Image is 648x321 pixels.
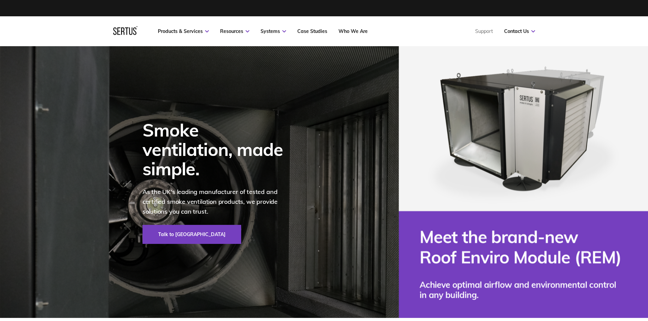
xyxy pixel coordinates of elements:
[143,225,241,244] a: Talk to [GEOGRAPHIC_DATA]
[475,28,493,34] a: Support
[158,28,209,34] a: Products & Services
[297,28,327,34] a: Case Studies
[143,120,292,179] div: Smoke ventilation, made simple.
[504,28,535,34] a: Contact Us
[143,187,292,216] p: As the UK's leading manufacturer of tested and certified smoke ventilation products, we provide s...
[261,28,286,34] a: Systems
[338,28,368,34] a: Who We Are
[220,28,249,34] a: Resources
